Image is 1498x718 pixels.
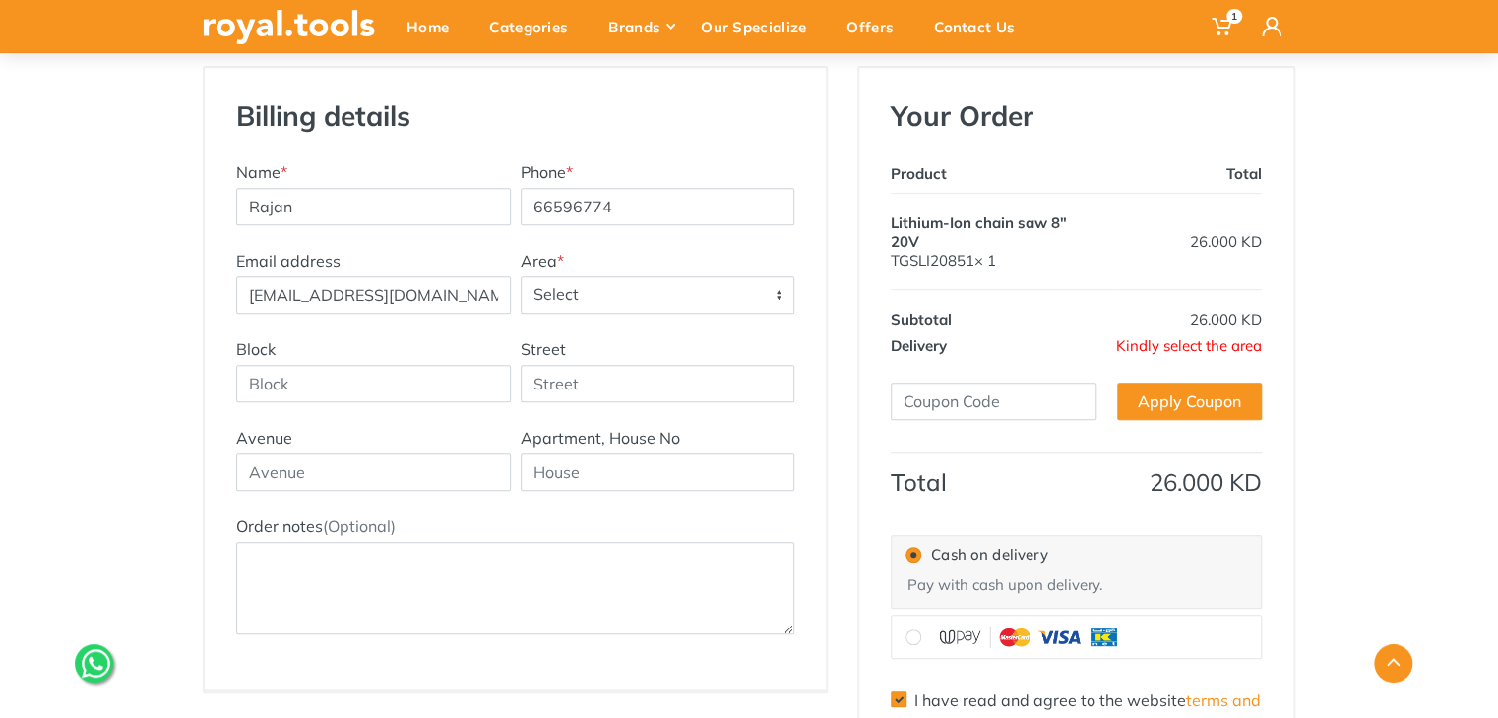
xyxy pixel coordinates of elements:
[475,6,594,47] div: Categories
[891,160,1116,194] th: Product
[203,10,375,44] img: royal.tools Logo
[521,188,795,225] input: Phone
[521,160,573,184] label: Phone
[236,337,276,361] label: Block
[236,188,511,225] input: Name
[891,383,1096,420] input: Coupon Code
[1116,160,1262,194] th: Total
[594,6,687,47] div: Brands
[920,6,1041,47] div: Contact Us
[687,6,833,47] div: Our Specialize
[323,516,396,536] span: (Optional)
[236,276,511,314] input: Email address
[931,544,1047,567] span: Cash on delivery
[522,277,794,313] span: Select
[891,193,1116,289] td: TGSLI20851× 1
[236,160,287,184] label: Name
[1117,383,1262,420] a: Apply Coupon
[231,99,516,133] h3: Billing details
[891,332,1116,359] th: Delivery
[236,365,511,402] input: Block
[1116,336,1262,355] span: Kindly select the area
[1116,289,1262,332] td: 26.000 KD
[521,337,566,361] label: Street
[891,99,1262,133] h3: Your Order
[236,514,396,538] label: Order notes
[1226,9,1242,24] span: 1
[393,6,475,47] div: Home
[891,452,1116,496] th: Total
[236,249,341,272] label: Email address
[521,249,564,272] label: Area
[521,365,795,402] input: Street
[931,624,1128,650] img: upay.png
[521,426,680,449] label: Apartment, House No
[833,6,920,47] div: Offers
[891,213,1067,251] span: Lithium-Ion chain saw 8" 20V
[521,453,795,491] input: House
[236,426,292,449] label: Avenue
[891,289,1116,332] th: Subtotal
[236,453,511,491] input: Avenue
[1150,467,1262,497] span: 26.000 KD
[1116,232,1262,251] div: 26.000 KD
[521,276,795,314] span: Select
[892,573,1261,608] div: Pay with cash upon delivery.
